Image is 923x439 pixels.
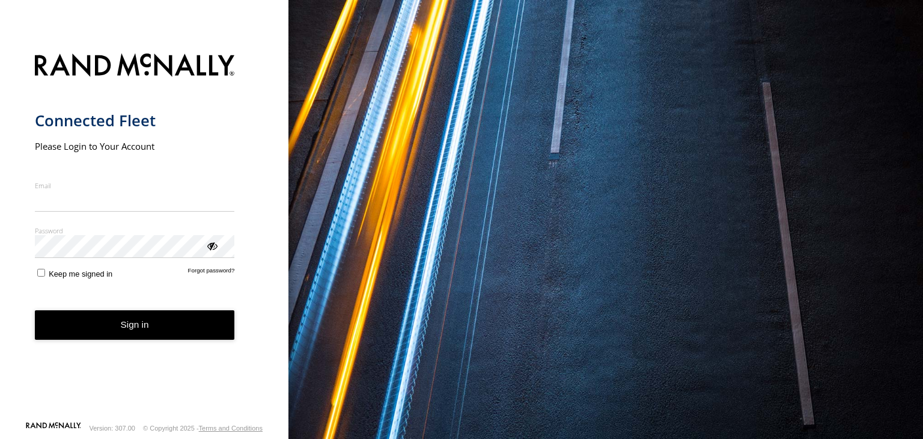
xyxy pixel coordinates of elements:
[35,111,235,130] h1: Connected Fleet
[206,239,218,251] div: ViewPassword
[26,422,81,434] a: Visit our Website
[90,425,135,432] div: Version: 307.00
[35,46,254,421] form: main
[37,269,45,277] input: Keep me signed in
[35,51,235,82] img: Rand McNally
[35,181,235,190] label: Email
[143,425,263,432] div: © Copyright 2025 -
[199,425,263,432] a: Terms and Conditions
[49,269,112,278] span: Keep me signed in
[188,267,235,278] a: Forgot password?
[35,226,235,235] label: Password
[35,140,235,152] h2: Please Login to Your Account
[35,310,235,340] button: Sign in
